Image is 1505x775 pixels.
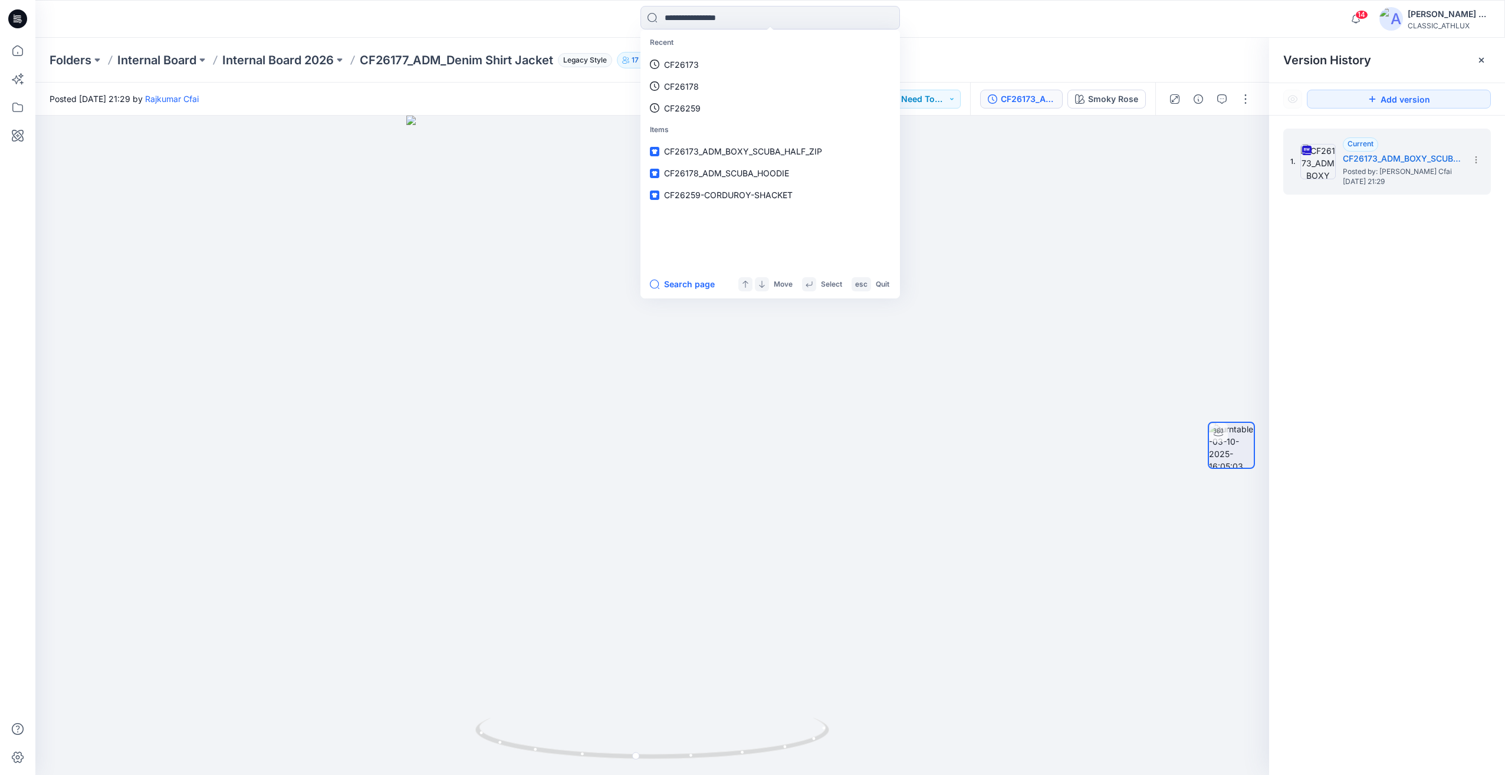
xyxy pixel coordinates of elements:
a: Folders [50,52,91,68]
a: CF26259 [643,97,898,119]
p: Move [774,278,793,291]
p: CF26177_ADM_Denim Shirt Jacket [360,52,553,68]
button: Show Hidden Versions [1283,90,1302,109]
a: Internal Board [117,52,196,68]
h5: CF26173_ADM_BOXY_SCUBA_HALF_ZIP [1343,152,1461,166]
span: [DATE] 21:29 [1343,178,1461,186]
button: 17 [617,52,653,68]
span: Version History [1283,53,1371,67]
p: Select [821,278,842,291]
span: Legacy Style [558,53,612,67]
p: CF26173 [664,58,699,71]
img: turntable-03-10-2025-16:05:03 [1209,423,1254,468]
span: Current [1348,139,1373,148]
button: Search page [650,277,715,291]
span: CF26173_ADM_BOXY_SCUBA_HALF_ZIP [664,146,822,156]
span: Posted by: Rajkumar Cfai [1343,166,1461,178]
a: Rajkumar Cfai [145,94,199,104]
p: Quit [876,278,889,291]
p: 17 [632,54,639,67]
button: Close [1477,55,1486,65]
a: CF26173 [643,54,898,75]
button: Smoky Rose [1067,90,1146,109]
button: Legacy Style [553,52,612,68]
p: esc [855,278,867,291]
span: CF26178_ADM_SCUBA_HOODIE [664,168,789,178]
div: CLASSIC_ATHLUX [1408,21,1490,30]
p: CF26259 [664,102,701,114]
span: 14 [1355,10,1368,19]
a: Internal Board 2026 [222,52,334,68]
a: CF26178 [643,75,898,97]
span: Posted [DATE] 21:29 by [50,93,199,105]
div: CF26173_ADM_BOXY_SCUBA_HALF_ZIP [1001,93,1055,106]
a: CF26178_ADM_SCUBA_HOODIE [643,162,898,184]
a: CF26173_ADM_BOXY_SCUBA_HALF_ZIP [643,140,898,162]
a: CF26259-CORDUROY-SHACKET [643,184,898,206]
button: Details [1189,90,1208,109]
div: [PERSON_NAME] Cfai [1408,7,1490,21]
img: avatar [1379,7,1403,31]
img: CF26173_ADM_BOXY_SCUBA_HALF_ZIP [1300,144,1336,179]
button: Add version [1307,90,1491,109]
button: CF26173_ADM_BOXY_SCUBA_HALF_ZIP [980,90,1063,109]
div: Smoky Rose [1088,93,1138,106]
span: CF26259-CORDUROY-SHACKET [664,190,793,200]
p: CF26178 [664,80,699,93]
span: 1. [1290,156,1296,167]
p: Recent [643,32,898,54]
p: Items [643,119,898,141]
